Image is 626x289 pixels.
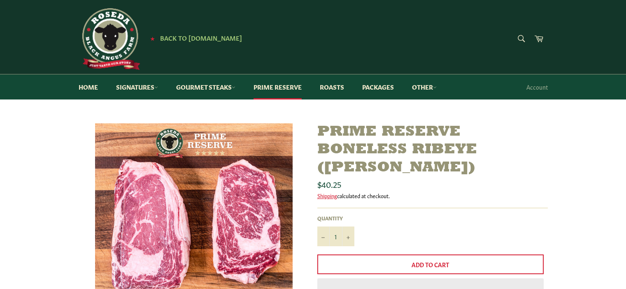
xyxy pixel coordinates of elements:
[317,192,337,199] a: Shipping
[312,74,352,99] a: Roasts
[342,227,354,246] button: Increase item quantity by one
[317,123,548,177] h1: Prime Reserve Boneless Ribeye ([PERSON_NAME])
[317,254,544,274] button: Add to Cart
[108,74,166,99] a: Signatures
[317,178,341,190] span: $40.25
[404,74,445,99] a: Other
[146,35,242,42] a: ★ Back to [DOMAIN_NAME]
[317,192,548,199] div: calculated at checkout.
[79,8,140,70] img: Roseda Beef
[522,75,552,99] a: Account
[317,215,354,222] label: Quantity
[412,260,449,268] span: Add to Cart
[168,74,244,99] a: Gourmet Steaks
[317,227,330,246] button: Reduce item quantity by one
[70,74,106,99] a: Home
[160,33,242,42] span: Back to [DOMAIN_NAME]
[354,74,402,99] a: Packages
[245,74,310,99] a: Prime Reserve
[150,35,155,42] span: ★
